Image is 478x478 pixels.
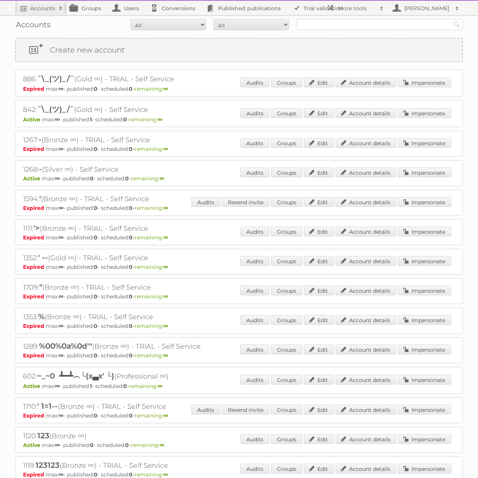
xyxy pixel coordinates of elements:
strong: ∞ [163,146,168,152]
strong: ∞ [55,442,60,449]
span: - [39,165,42,174]
h2: 602: (Professional ∞) [23,371,288,382]
a: Groups [271,168,302,177]
strong: 0 [129,146,133,152]
a: Published publications [203,1,288,15]
a: Account details [336,227,396,236]
a: Audits [240,168,269,177]
strong: ∞ [163,85,168,92]
strong: 0 [125,442,129,449]
a: Edit [304,227,334,236]
span: remaining: [135,293,168,300]
h2: 1111: (Bronze ∞) - TRIAL - Self Service [23,223,288,233]
span: ' 1=1-- [37,402,58,411]
h2: [PERSON_NAME] [402,5,452,12]
a: Edit [304,78,334,87]
span: Expired [23,323,46,329]
h2: 886: (Gold ∞) - TRIAL - Self Service [23,74,288,85]
strong: ∞ [163,205,168,211]
a: Create new account [16,39,462,61]
span: remaining: [131,175,164,182]
a: Audits [240,464,269,473]
h2: 1119: (Bronze ∞) - TRIAL - Self Service [23,461,288,470]
a: Groups [271,256,302,266]
strong: 0 [123,116,127,123]
span: ¯\_(ツ)_/¯ [37,105,74,114]
strong: ∞ [159,442,164,449]
h2: Accounts [30,5,55,12]
a: Impersonate [398,434,451,444]
span: - [39,135,42,144]
a: Edit [304,375,334,385]
p: max: - published: - scheduled: - [23,352,455,359]
a: Conversions [147,1,203,15]
a: Audits [240,434,269,444]
h2: 1120: (Bronze ∞) [23,431,288,441]
span: remaining: [131,442,164,449]
a: Impersonate [398,375,451,385]
strong: ∞ [55,175,60,182]
span: remaining: [135,352,168,359]
span: remaining: [135,85,168,92]
span: Expired [23,293,46,300]
a: Groups [271,138,302,148]
p: max: - published: - scheduled: - [23,116,455,123]
a: Account details [336,197,396,207]
strong: 0 [129,471,133,478]
span: ' -- [38,253,48,262]
a: Users [109,1,147,15]
a: Account details [336,256,396,266]
strong: 0 [129,205,133,211]
strong: 0 [90,442,94,449]
strong: ∞ [59,264,63,270]
p: max: - published: - scheduled: - [23,234,455,241]
a: Edit [304,315,334,325]
a: Edit [304,286,334,295]
a: Edit [304,138,334,148]
strong: ∞ [59,146,63,152]
a: Account details [336,78,396,87]
span: remaining: [135,205,168,211]
span: Expired [23,146,46,152]
a: Account details [336,315,396,325]
a: Impersonate [398,227,451,236]
span: remaining: [135,264,168,270]
strong: ∞ [158,383,162,390]
a: Groups [271,227,302,236]
a: Account details [336,464,396,473]
a: Resend invite [222,197,269,207]
span: %00%0a%0d'" [39,341,92,351]
a: Audits [240,256,269,266]
h2: 1268: (Silver ∞) - Self Service [23,165,288,174]
a: Edit [304,405,334,414]
a: Groups [271,78,302,87]
strong: 0 [129,85,133,92]
span: remaining: [135,471,168,478]
h2: 1709: (Bronze ∞) - TRIAL - Self Service [23,282,288,292]
input: Search [451,19,463,30]
a: Edit [304,434,334,444]
a: Impersonate [398,197,451,207]
strong: ∞ [59,85,63,92]
span: % [38,312,45,321]
a: Audits [240,286,269,295]
span: ' [39,194,41,203]
strong: 0 [129,264,133,270]
strong: ∞ [159,175,164,182]
span: " [39,282,42,292]
strong: 0 [123,383,127,390]
h2: 1267: (Bronze ∞) - TRIAL - Self Service [23,135,288,145]
strong: ∞ [158,116,162,123]
strong: ∞ [163,234,168,241]
span: 123123 [36,461,60,470]
strong: ∞ [59,205,63,211]
p: max: - published: - scheduled: - [23,175,455,182]
p: max: - published: - scheduled: - [23,383,455,390]
a: Impersonate [398,345,451,354]
a: Impersonate [398,286,451,295]
a: Groups [271,405,302,414]
span: Expired [23,471,46,478]
span: Expired [23,85,46,92]
a: Account details [336,375,396,385]
span: Expired [23,264,46,270]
